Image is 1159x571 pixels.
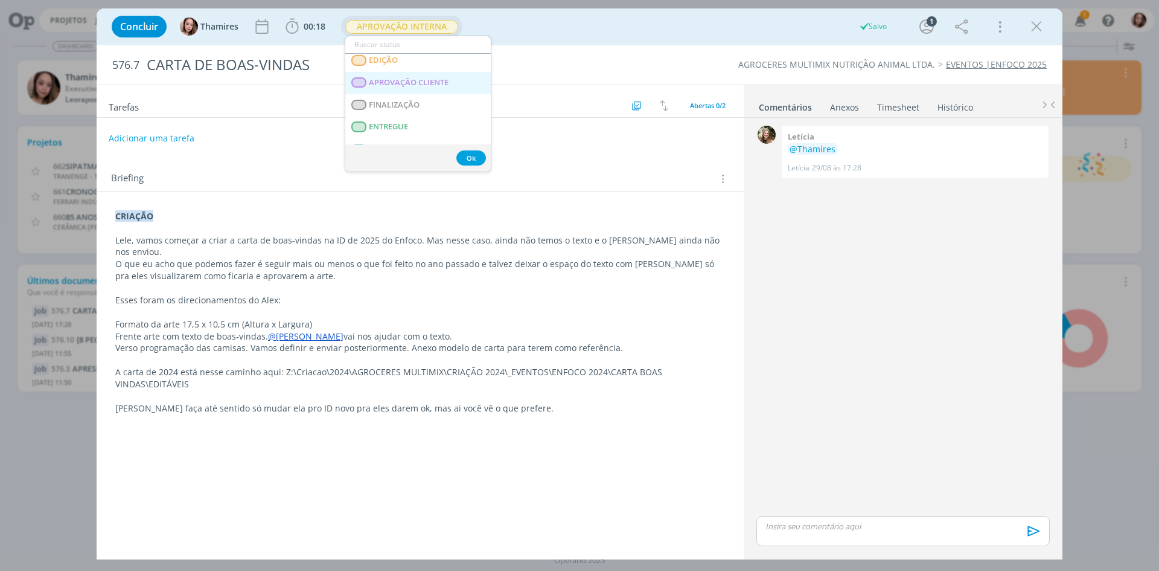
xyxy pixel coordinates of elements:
button: TThamires [180,18,238,36]
span: 29/08 às 17:28 [812,163,861,173]
span: 00:18 [304,21,325,32]
span: @Thamires [790,143,835,155]
a: Timesheet [876,96,920,114]
div: Salvo [858,21,887,32]
p: A carta de 2024 está nesse caminho aqui: Z:\Criacao\2024\AGROCERES MULTIMIX\CRIAÇÃO 2024\_EVENTOS... [115,366,725,390]
button: Adicionar uma tarefa [108,127,195,149]
span: TEMPLATE [369,144,407,154]
span: 576.7 [112,59,139,72]
p: Esses foram os direcionamentos do Alex: [115,294,725,306]
button: Concluir [112,16,167,37]
button: APROVAÇÃO INTERNA [345,19,459,34]
p: [PERSON_NAME] faça até sentido só mudar ela pro ID novo pra eles darem ok, mas ai você vê o que p... [115,402,725,415]
span: Briefing [111,171,144,187]
a: EVENTOS |ENFOCO 2025 [946,59,1047,70]
button: 1 [917,17,936,36]
span: Abertas 0/2 [690,101,726,110]
strong: CRIAÇÃO [115,210,153,222]
input: Buscar status [345,36,491,53]
p: Frente arte com texto de boas-vindas. vai nos ajudar com o texto. [115,331,725,343]
div: dialog [97,8,1062,560]
a: @[PERSON_NAME] [268,331,343,342]
span: FINALIZAÇÃO [369,100,420,110]
ul: APROVAÇÃO INTERNA [345,36,491,172]
span: Concluir [120,22,158,31]
span: APROVAÇÃO INTERNA [345,20,458,34]
p: Verso programação das camisas. Vamos definir e enviar posteriormente. Anexo modelo de carta para ... [115,342,725,354]
a: AGROCERES MULTIMIX NUTRIÇÃO ANIMAL LTDA. [738,59,935,70]
b: Letícia [788,131,814,142]
p: Formato da arte 17,5 x 10,5 cm (Altura x Largura) [115,318,725,331]
img: L [758,126,776,144]
p: Letícia [788,163,809,173]
span: Tarefas [109,98,139,113]
p: O que eu acho que podemos fazer é seguir mais ou menos o que foi feito no ano passado e talvez de... [115,258,725,282]
img: arrow-down-up.svg [660,100,668,111]
button: Ok [456,150,486,166]
div: 1 [927,16,937,27]
p: Lele, vamos começar a criar a carta de boas-vindas na ID de 2025 do Enfoco. Mas nesse caso, ainda... [115,234,725,259]
span: EDIÇÃO [369,56,398,65]
div: CARTA DE BOAS-VINDAS [142,50,653,80]
a: Comentários [758,96,813,114]
span: ENTREGUE [369,122,408,132]
img: T [180,18,198,36]
div: Anexos [830,102,859,114]
span: APROVAÇÃO CLIENTE [369,78,449,88]
a: Histórico [937,96,974,114]
span: Thamires [200,22,238,31]
button: 00:18 [283,17,328,36]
